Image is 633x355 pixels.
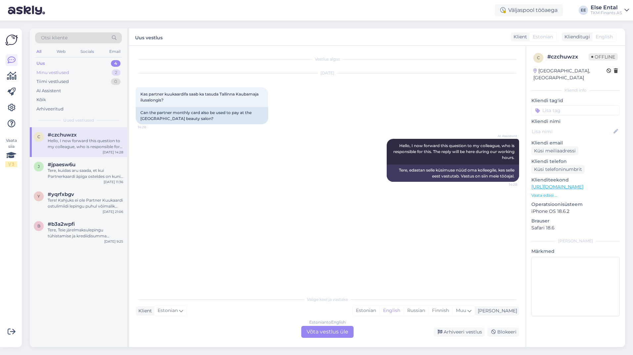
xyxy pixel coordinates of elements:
p: Kliendi tag'id [531,97,620,104]
div: Socials [79,47,95,56]
span: c [537,55,540,60]
p: iPhone OS 18.6.2 [531,208,620,215]
p: Vaata edasi ... [531,192,620,198]
div: [PERSON_NAME] [475,307,517,314]
label: Uus vestlus [135,32,163,41]
img: Askly Logo [5,34,18,46]
span: Offline [589,53,618,60]
div: Email [108,47,122,56]
div: [GEOGRAPHIC_DATA], [GEOGRAPHIC_DATA] [533,67,607,81]
div: Finnish [428,306,452,316]
div: Vaata siia [5,138,17,167]
span: j [38,164,40,169]
div: AI Assistent [36,88,61,94]
div: [DATE] [136,70,519,76]
div: Küsi telefoninumbrit [531,165,585,174]
div: 4 [111,60,121,67]
div: Else Ental [591,5,622,10]
p: Kliendi nimi [531,118,620,125]
span: Otsi kliente [41,34,68,41]
p: Kliendi email [531,139,620,146]
div: Kliendi info [531,87,620,93]
div: Tiimi vestlused [36,78,69,85]
p: Märkmed [531,248,620,255]
div: [DATE] 11:36 [104,179,123,184]
div: Arhiveeri vestlus [434,328,485,336]
span: Hello, I now forward this question to my colleague, who is responsible for this. The reply will b... [393,143,515,160]
span: c [37,134,40,139]
div: [PERSON_NAME] [531,238,620,244]
div: Arhiveeritud [36,106,64,112]
p: Safari 18.6 [531,224,620,231]
div: Klienditugi [562,33,590,40]
div: Klient [511,33,527,40]
a: Else EntalTKM Finants AS [591,5,629,16]
div: 2 [112,69,121,76]
a: [URL][DOMAIN_NAME] [531,184,583,190]
div: Küsi meiliaadressi [531,146,578,155]
div: 1 / 3 [5,161,17,167]
span: Estonian [158,307,178,314]
div: [DATE] 9:25 [104,239,123,244]
div: Tere, edastan selle küsimuse nüüd oma kolleegile, kes selle eest vastutab. Vastus on siin meie tö... [387,165,519,182]
span: b [37,223,40,228]
div: Uus [36,60,45,67]
p: Operatsioonisüsteem [531,201,620,208]
div: 0 [111,78,121,85]
div: Estonian [353,306,379,316]
span: 14:28 [138,125,163,130]
span: Estonian [533,33,553,40]
span: AI Assistent [492,134,517,138]
div: All [35,47,43,56]
div: Tere, Teie järelmaksulepingu tühistamise ja krediidisumma vabastamise [PERSON_NAME] seoses tühist... [48,227,123,239]
span: #yqrfxbgv [48,191,74,197]
span: Muu [456,307,466,313]
div: # czchuwzx [547,53,589,61]
div: Tere! Kahjuks ei ole Partner Kuukaardi ostulimiidi lepingu puhul võimalik individuaalseid maksegr... [48,197,123,209]
p: Kliendi telefon [531,158,620,165]
div: EE [579,6,588,15]
div: Võta vestlus üle [301,326,354,338]
div: Blokeeri [487,328,519,336]
div: Estonian to English [309,319,346,325]
div: Vestlus algas [136,56,519,62]
div: [DATE] 21:06 [103,209,123,214]
span: Uued vestlused [63,117,94,123]
div: Väljaspool tööaega [495,4,563,16]
div: Kõik [36,97,46,103]
div: English [379,306,404,316]
span: #jpaesw6u [48,162,75,168]
p: Klienditeekond [531,177,620,183]
span: Kas partner kuukaardifa saab ka tasuda Tallinna Kaubamaja ilusalongis? [140,92,260,102]
div: TKM Finants AS [591,10,622,16]
div: Can the partner monthly card also be used to pay at the [GEOGRAPHIC_DATA] beauty salon? [136,107,268,124]
input: Lisa nimi [532,128,612,135]
span: English [596,33,613,40]
div: Russian [404,306,428,316]
div: Hello, I now forward this question to my colleague, who is responsible for this. The reply will b... [48,138,123,150]
p: Brauser [531,217,620,224]
input: Lisa tag [531,105,620,115]
span: 14:28 [492,182,517,187]
div: Web [55,47,67,56]
span: #b3a2wpfi [48,221,75,227]
span: y [37,194,40,199]
div: [DATE] 14:28 [103,150,123,155]
div: Valige keel ja vastake [136,296,519,302]
div: Klient [136,307,152,314]
div: Tere, kuidas aru saada, et kui Partnerkaardi äpiga osteldes on kuni maksmiseni kõik korras, aga s... [48,168,123,179]
span: #czchuwzx [48,132,77,138]
div: Minu vestlused [36,69,69,76]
